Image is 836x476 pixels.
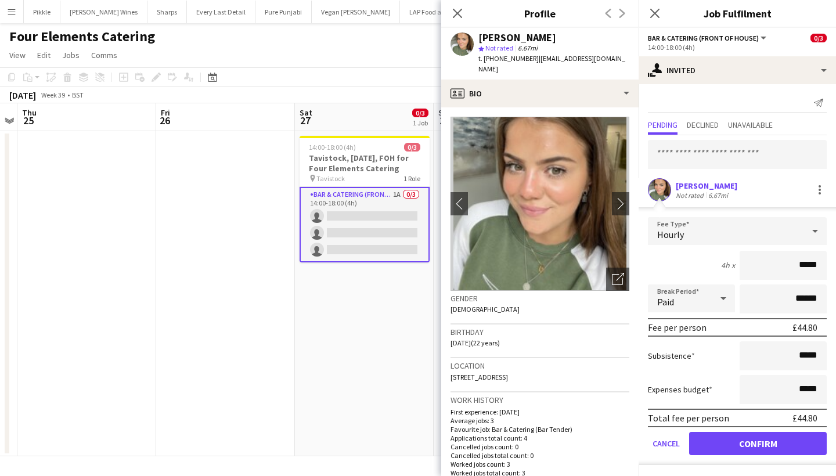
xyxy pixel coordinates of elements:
span: 27 [298,114,312,127]
span: [DEMOGRAPHIC_DATA] [451,305,520,313]
a: View [5,48,30,63]
div: 6.67mi [706,191,730,200]
span: Sat [300,107,312,118]
span: 25 [20,114,37,127]
span: Pending [648,121,678,129]
span: 0/3 [412,109,428,117]
h1: Four Elements Catering [9,28,155,45]
p: Favourite job: Bar & Catering (Bar Tender) [451,425,629,434]
div: £44.80 [792,322,817,333]
div: 14:00-18:00 (4h) [648,43,827,52]
span: View [9,50,26,60]
span: | [EMAIL_ADDRESS][DOMAIN_NAME] [478,54,625,73]
h3: Profile [441,6,639,21]
h3: Work history [451,395,629,405]
div: £44.80 [792,412,817,424]
span: [STREET_ADDRESS] [451,373,508,381]
h3: Gender [451,293,629,304]
h3: Job Fulfilment [639,6,836,21]
span: Week 39 [38,91,67,99]
span: Comms [91,50,117,60]
span: Thu [22,107,37,118]
p: Applications total count: 4 [451,434,629,442]
h3: Birthday [451,327,629,337]
button: Bar & Catering (Front of House) [648,34,768,42]
div: [DATE] [9,89,36,101]
div: Invited [639,56,836,84]
button: [PERSON_NAME] Wines [60,1,147,23]
p: Worked jobs count: 3 [451,460,629,468]
div: [PERSON_NAME] [676,181,737,191]
button: Every Last Detail [187,1,255,23]
span: Fri [161,107,170,118]
button: Vegan [PERSON_NAME] [312,1,400,23]
span: Hourly [657,229,684,240]
span: 26 [159,114,170,127]
button: LAP Food and Bars [400,1,474,23]
a: Edit [33,48,55,63]
div: 4h x [721,260,735,271]
label: Subsistence [648,351,695,361]
span: Declined [687,121,719,129]
span: [DATE] (22 years) [451,338,500,347]
h3: Location [451,360,629,371]
a: Jobs [57,48,84,63]
span: 0/3 [404,143,420,152]
div: Bio [441,80,639,107]
span: Paid [657,296,674,308]
img: Crew avatar or photo [451,117,629,291]
button: Pikkle [24,1,60,23]
span: Not rated [485,44,513,52]
div: 1 Job [413,118,428,127]
div: Total fee per person [648,412,729,424]
p: Cancelled jobs count: 0 [451,442,629,451]
div: Fee per person [648,322,707,333]
span: Jobs [62,50,80,60]
span: Bar & Catering (Front of House) [648,34,759,42]
span: 1 Role [403,174,420,183]
p: Average jobs: 3 [451,416,629,425]
h3: Tavistock, [DATE], FOH for Four Elements Catering [300,153,430,174]
span: 14:00-18:00 (4h) [309,143,356,152]
button: Cancel [648,432,684,455]
div: BST [72,91,84,99]
label: Expenses budget [648,384,712,395]
app-job-card: 14:00-18:00 (4h)0/3Tavistock, [DATE], FOH for Four Elements Catering Tavistock1 RoleBar & Caterin... [300,136,430,262]
div: Open photos pop-in [606,268,629,291]
button: Pure Punjabi [255,1,312,23]
span: 6.67mi [516,44,540,52]
span: 28 [437,114,452,127]
div: [PERSON_NAME] [478,33,556,43]
p: First experience: [DATE] [451,408,629,416]
button: Confirm [689,432,827,455]
a: Comms [87,48,122,63]
button: Sharps [147,1,187,23]
p: Cancelled jobs total count: 0 [451,451,629,460]
span: t. [PHONE_NUMBER] [478,54,539,63]
div: Not rated [676,191,706,200]
app-card-role: Bar & Catering (Front of House)1A0/314:00-18:00 (4h) [300,187,430,262]
span: Tavistock [316,174,345,183]
span: Sun [438,107,452,118]
span: Unavailable [728,121,773,129]
span: Edit [37,50,51,60]
span: 0/3 [810,34,827,42]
